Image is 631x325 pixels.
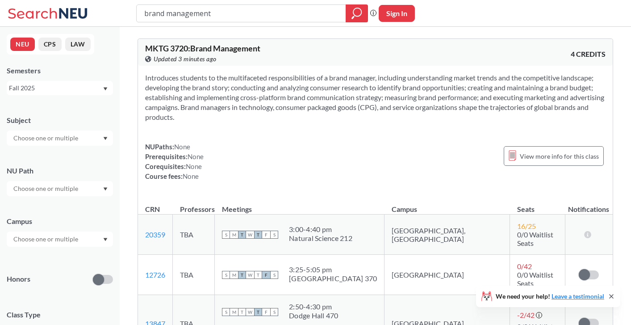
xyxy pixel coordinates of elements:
div: [GEOGRAPHIC_DATA] 370 [289,274,377,283]
span: F [262,271,270,279]
div: 3:00 - 4:40 pm [289,225,352,234]
span: T [238,308,246,316]
input: Choose one or multiple [9,183,84,194]
a: 12726 [145,270,165,279]
span: W [246,271,254,279]
div: Dodge Hall 470 [289,311,338,320]
span: W [246,231,254,239]
span: T [238,231,246,239]
td: TBA [173,215,215,255]
span: -2 / 42 [517,311,535,319]
svg: magnifying glass [351,7,362,20]
button: Sign In [379,5,415,22]
span: View more info for this class [520,151,599,162]
input: Choose one or multiple [9,234,84,245]
div: Semesters [7,66,113,76]
a: 20359 [145,230,165,239]
div: magnifying glass [346,4,368,22]
span: MKTG 3720 : Brand Management [145,43,260,53]
span: We need your help! [496,293,604,300]
span: S [270,308,278,316]
button: NEU [10,38,35,51]
div: CRN [145,204,160,214]
span: T [238,271,246,279]
div: Campus [7,216,113,226]
svg: Dropdown arrow [103,238,108,241]
th: Seats [510,195,565,215]
button: CPS [38,38,62,51]
span: F [262,308,270,316]
td: [GEOGRAPHIC_DATA], [GEOGRAPHIC_DATA] [384,215,510,255]
span: S [222,271,230,279]
span: W [246,308,254,316]
span: S [270,231,278,239]
span: None [183,172,199,180]
th: Meetings [215,195,384,215]
span: T [254,308,262,316]
span: None [186,162,202,170]
span: T [254,271,262,279]
div: Fall 2025 [9,83,102,93]
span: None [174,143,190,151]
span: M [230,231,238,239]
span: Updated 3 minutes ago [154,54,217,64]
span: S [222,231,230,239]
span: 16 / 25 [517,222,536,230]
th: Campus [384,195,510,215]
div: Dropdown arrow [7,232,113,247]
span: T [254,231,262,239]
div: Natural Science 212 [289,234,352,243]
th: Professors [173,195,215,215]
span: 0/0 Waitlist Seats [517,230,553,247]
div: Dropdown arrow [7,131,113,146]
td: [GEOGRAPHIC_DATA] [384,255,510,295]
div: NU Path [7,166,113,176]
span: Class Type [7,310,113,320]
section: Introduces students to the multifaceted responsibilities of a brand manager, including understand... [145,73,606,122]
svg: Dropdown arrow [103,87,108,91]
td: TBA [173,255,215,295]
th: Notifications [565,195,612,215]
p: Honors [7,274,30,284]
span: M [230,308,238,316]
span: None [188,152,204,160]
span: 0/0 Waitlist Seats [517,270,553,287]
div: NUPaths: Prerequisites: Corequisites: Course fees: [145,142,204,181]
input: Class, professor, course number, "phrase" [143,6,339,21]
svg: Dropdown arrow [103,137,108,140]
button: LAW [65,38,91,51]
div: Dropdown arrow [7,181,113,196]
span: F [262,231,270,239]
span: 0 / 42 [517,262,532,270]
input: Choose one or multiple [9,133,84,144]
span: M [230,271,238,279]
div: 3:25 - 5:05 pm [289,265,377,274]
span: 4 CREDITS [571,49,606,59]
div: 2:50 - 4:30 pm [289,302,338,311]
div: Fall 2025Dropdown arrow [7,81,113,95]
a: Leave a testimonial [552,292,604,300]
span: S [222,308,230,316]
svg: Dropdown arrow [103,187,108,191]
span: S [270,271,278,279]
div: Subject [7,115,113,125]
